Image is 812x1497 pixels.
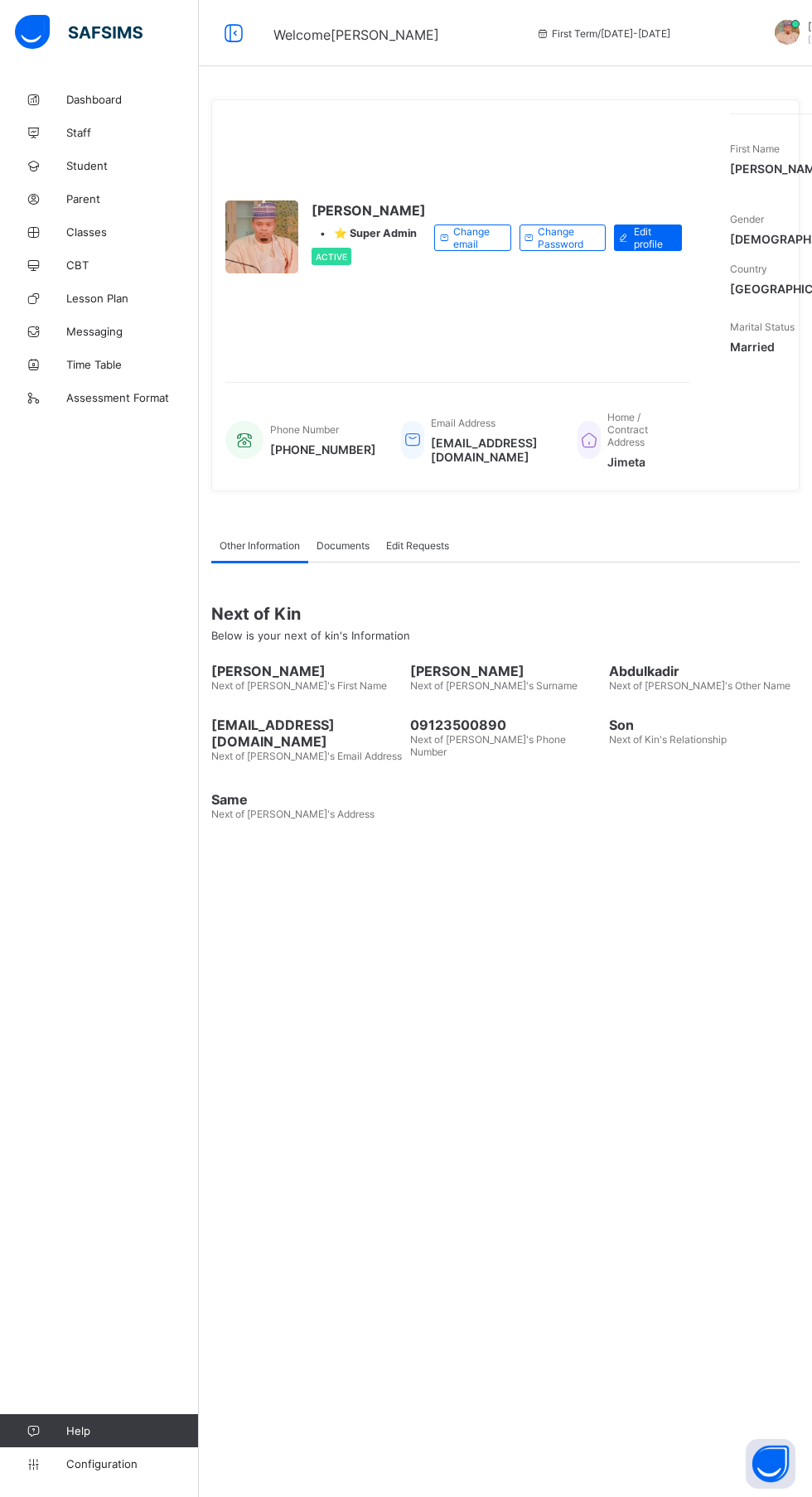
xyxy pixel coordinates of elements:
[66,225,199,239] span: Classes
[410,679,578,692] span: Next of [PERSON_NAME]'s Surname
[730,321,795,333] span: Marital Status
[431,417,495,429] span: Email Address
[431,436,553,464] span: [EMAIL_ADDRESS][DOMAIN_NAME]
[634,225,669,250] span: Edit profile
[211,629,410,642] span: Below is your next of kin's Information
[270,442,376,456] span: [PHONE_NUMBER]
[211,604,800,624] span: Next of Kin
[211,750,402,762] span: Next of [PERSON_NAME]'s Email Address
[730,213,764,225] span: Gender
[211,663,402,679] span: [PERSON_NAME]
[220,539,300,552] span: Other Information
[609,663,800,679] span: Abdulkadir
[746,1439,795,1489] button: Open asap
[334,227,417,239] span: ⭐ Super Admin
[535,27,670,40] span: session/term information
[66,1457,198,1470] span: Configuration
[66,258,199,272] span: CBT
[312,202,426,219] span: [PERSON_NAME]
[410,717,601,733] span: 09123500890
[317,539,370,552] span: Documents
[66,192,199,205] span: Parent
[270,423,339,436] span: Phone Number
[66,391,199,404] span: Assessment Format
[316,252,347,262] span: Active
[410,663,601,679] span: [PERSON_NAME]
[386,539,449,552] span: Edit Requests
[211,679,387,692] span: Next of [PERSON_NAME]'s First Name
[211,717,402,750] span: [EMAIL_ADDRESS][DOMAIN_NAME]
[66,325,199,338] span: Messaging
[312,227,426,239] div: •
[609,679,790,692] span: Next of [PERSON_NAME]'s Other Name
[211,791,402,808] span: Same
[730,142,780,155] span: First Name
[453,225,498,250] span: Change email
[607,411,648,448] span: Home / Contract Address
[538,225,592,250] span: Change Password
[66,126,199,139] span: Staff
[410,733,566,758] span: Next of [PERSON_NAME]'s Phone Number
[15,15,143,50] img: safsims
[66,159,199,172] span: Student
[609,717,800,733] span: Son
[66,1424,198,1437] span: Help
[273,27,439,43] span: Welcome [PERSON_NAME]
[66,292,199,305] span: Lesson Plan
[609,733,727,746] span: Next of Kin's Relationship
[607,455,674,469] span: Jimeta
[66,93,199,106] span: Dashboard
[730,263,767,275] span: Country
[211,808,375,820] span: Next of [PERSON_NAME]'s Address
[66,358,199,371] span: Time Table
